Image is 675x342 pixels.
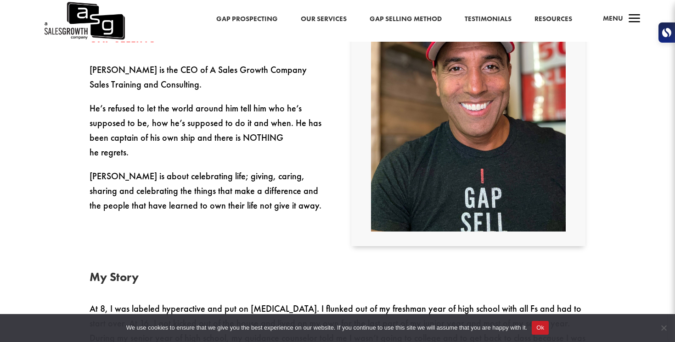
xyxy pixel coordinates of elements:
[532,321,549,335] button: Ok
[90,271,585,287] h2: My Story
[465,13,512,25] a: Testimonials
[126,323,527,332] span: We use cookies to ensure that we give you the best experience on our website. If you continue to ...
[603,14,623,23] span: Menu
[301,13,347,25] a: Our Services
[90,101,324,169] p: He’s refused to let the world around him tell him who he’s supposed to be, how he’s supposed to d...
[625,10,644,28] span: a
[90,169,324,213] p: [PERSON_NAME] is about celebrating life; giving, caring, sharing and celebrating the things that ...
[370,13,442,25] a: Gap Selling Method
[534,13,572,25] a: Resources
[659,323,668,332] span: No
[90,62,324,101] p: [PERSON_NAME] is the CEO of A Sales Growth Company Sales Training and Consulting.
[216,13,278,25] a: Gap Prospecting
